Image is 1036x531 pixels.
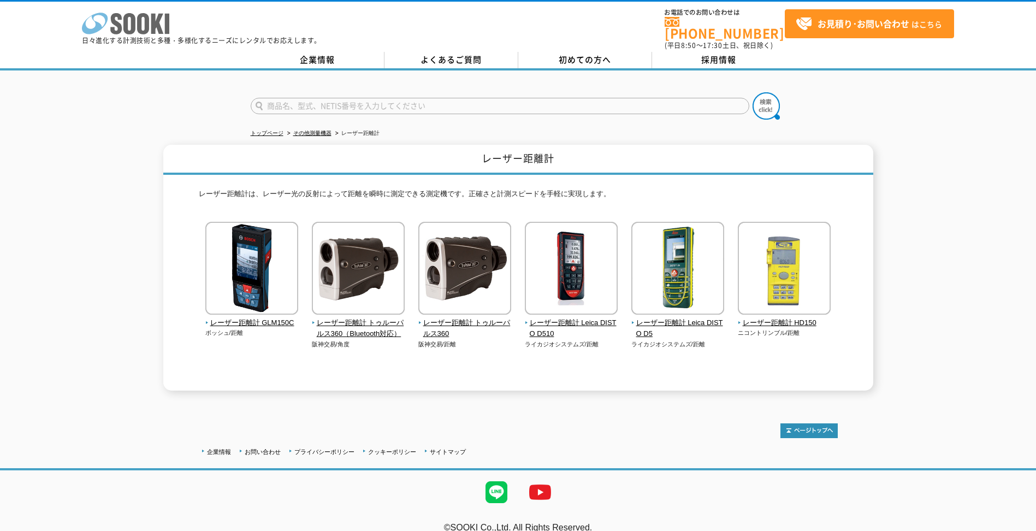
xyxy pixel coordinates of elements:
[384,52,518,68] a: よくあるご質問
[753,92,780,120] img: btn_search.png
[207,449,231,455] a: 企業情報
[785,9,954,38] a: お見積り･お問い合わせはこちら
[368,449,416,455] a: クッキーポリシー
[312,222,405,317] img: レーザー距離計 トゥルーパルス360（Bluetooth対応）
[525,222,618,317] img: レーザー距離計 Leica DISTO D510
[665,17,785,39] a: [PHONE_NUMBER]
[430,449,466,455] a: サイトマップ
[251,52,384,68] a: 企業情報
[738,307,831,329] a: レーザー距離計 HD150
[631,222,724,317] img: レーザー距離計 Leica DISTO D5
[245,449,281,455] a: お問い合わせ
[518,470,562,514] img: YouTube
[475,470,518,514] img: LINE
[293,130,331,136] a: その他測量機器
[518,52,652,68] a: 初めての方へ
[418,222,511,317] img: レーザー距離計 トゥルーパルス360
[199,188,838,205] p: レーザー距離計は、レーザー光の反射によって距離を瞬時に測定できる測定機です。正確さと計測スピードを手軽に実現します。
[559,54,611,66] span: 初めての方へ
[418,317,512,340] span: レーザー距離計 トゥルーパルス360
[652,52,786,68] a: 採用情報
[525,340,618,349] p: ライカジオシステムズ/距離
[294,449,354,455] a: プライバシーポリシー
[312,340,405,349] p: 阪神交易/角度
[631,317,725,340] span: レーザー距離計 Leica DISTO D5
[205,307,299,329] a: レーザー距離計 GLM150C
[631,340,725,349] p: ライカジオシステムズ/距離
[525,307,618,340] a: レーザー距離計 Leica DISTO D510
[251,98,749,114] input: 商品名、型式、NETIS番号を入力してください
[818,17,909,30] strong: お見積り･お問い合わせ
[251,130,283,136] a: トップページ
[82,37,321,44] p: 日々進化する計測技術と多種・多様化するニーズにレンタルでお応えします。
[738,328,831,338] p: ニコントリンブル/距離
[780,423,838,438] img: トップページへ
[312,317,405,340] span: レーザー距離計 トゥルーパルス360（Bluetooth対応）
[631,307,725,340] a: レーザー距離計 Leica DISTO D5
[333,128,380,139] li: レーザー距離計
[681,40,696,50] span: 8:50
[525,317,618,340] span: レーザー距離計 Leica DISTO D510
[738,222,831,317] img: レーザー距離計 HD150
[796,16,942,32] span: はこちら
[205,328,299,338] p: ボッシュ/距離
[205,222,298,317] img: レーザー距離計 GLM150C
[205,317,299,329] span: レーザー距離計 GLM150C
[163,145,873,175] h1: レーザー距離計
[418,340,512,349] p: 阪神交易/距離
[665,40,773,50] span: (平日 ～ 土日、祝日除く)
[738,317,831,329] span: レーザー距離計 HD150
[665,9,785,16] span: お電話でのお問い合わせは
[312,307,405,340] a: レーザー距離計 トゥルーパルス360（Bluetooth対応）
[418,307,512,340] a: レーザー距離計 トゥルーパルス360
[703,40,723,50] span: 17:30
